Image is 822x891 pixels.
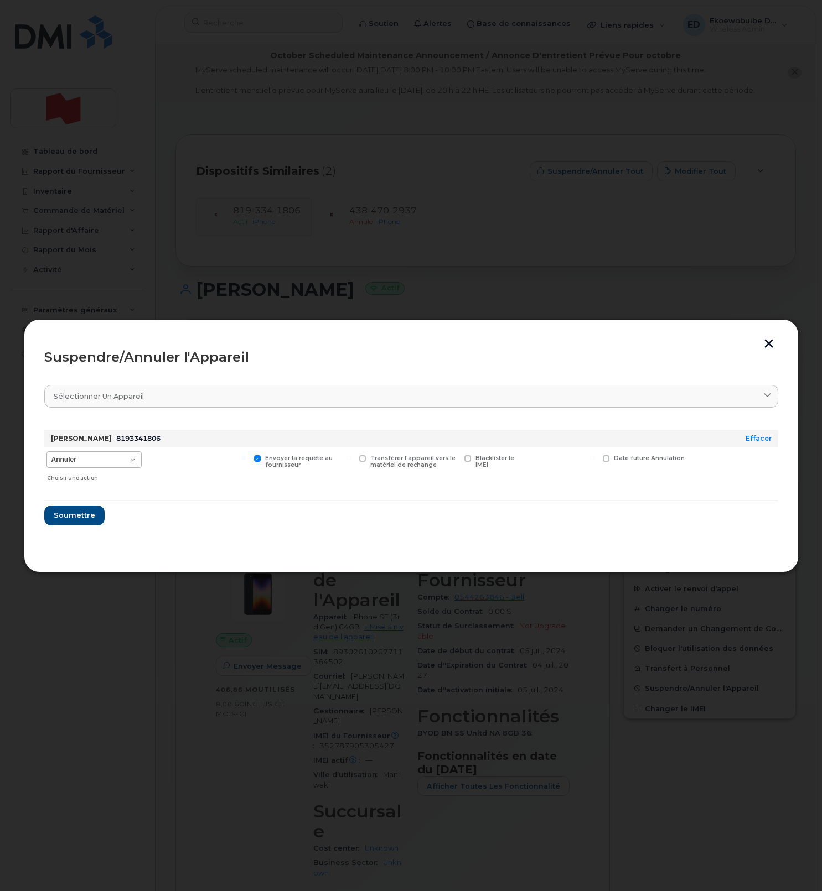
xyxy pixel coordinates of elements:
span: Envoyer la requête au fournisseur [265,455,333,469]
span: Date future Annulation [614,455,685,462]
span: Transférer l'appareil vers le matériel de rechange [370,455,456,469]
div: Suspendre/Annuler l'Appareil [44,351,778,364]
span: 8193341806 [116,434,161,442]
span: Blacklister le IMEI [475,455,514,469]
a: Effacer [746,434,772,442]
input: Envoyer la requête au fournisseur [241,455,246,461]
input: Blacklister le IMEI [451,455,457,461]
input: Date future Annulation [590,455,595,461]
input: Transférer l'appareil vers le matériel de rechange [346,455,351,461]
